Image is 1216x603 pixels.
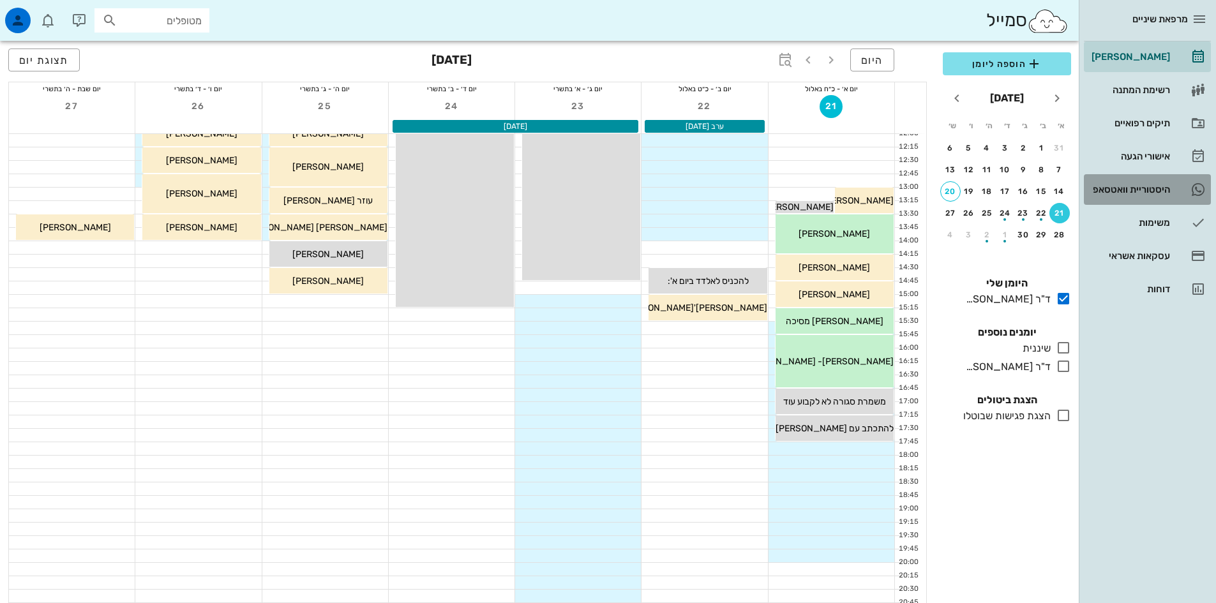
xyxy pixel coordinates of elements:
button: 26 [187,95,210,118]
div: 16:00 [895,343,921,354]
div: 16:45 [895,383,921,394]
div: 29 [1032,230,1052,239]
button: הוספה ליומן [943,52,1071,75]
button: 23 [567,95,590,118]
div: 1 [995,230,1016,239]
div: 17 [995,187,1016,196]
div: 19:15 [895,517,921,528]
div: 18:30 [895,477,921,488]
button: 19 [959,181,979,202]
div: תיקים רפואיים [1089,118,1170,128]
div: 14:45 [895,276,921,287]
span: 21 [820,101,843,112]
div: 15:15 [895,302,921,313]
a: תיקים רפואיים [1084,108,1211,138]
div: 14:30 [895,262,921,273]
div: יום ב׳ - כ״ט באלול [642,82,767,95]
span: [PERSON_NAME] [40,222,111,233]
span: [PERSON_NAME] [799,289,870,300]
th: ב׳ [1035,115,1051,137]
span: 27 [61,101,84,112]
div: 26 [959,209,979,218]
div: ד"ר [PERSON_NAME] [961,292,1051,307]
button: 4 [940,225,961,245]
div: 22 [1032,209,1052,218]
div: 19:00 [895,503,921,514]
button: היום [850,48,894,71]
a: היסטוריית וואטסאפ [1084,174,1211,205]
a: משימות [1084,207,1211,238]
span: תג [38,10,45,18]
span: [PERSON_NAME]'[PERSON_NAME] [622,302,767,313]
button: 2 [1013,138,1033,158]
span: [PERSON_NAME] [292,249,364,260]
span: הוספה ליומן [953,56,1061,71]
span: [PERSON_NAME] [166,188,237,199]
div: 6 [940,144,961,153]
button: 8 [1032,160,1052,180]
th: ה׳ [980,115,997,137]
button: 12 [959,160,979,180]
div: 3 [995,144,1016,153]
div: 24 [995,209,1016,218]
a: דוחות [1084,274,1211,304]
div: 30 [1013,230,1033,239]
div: 15:45 [895,329,921,340]
div: 17:45 [895,436,921,447]
img: SmileCloud logo [1027,8,1069,34]
span: [PERSON_NAME] [292,161,364,172]
button: 3 [959,225,979,245]
div: 23 [1013,209,1033,218]
div: רשימת המתנה [1089,85,1170,95]
span: 23 [567,101,590,112]
button: 25 [977,203,997,223]
div: 17:00 [895,396,921,407]
span: [PERSON_NAME] [822,195,894,206]
button: 16 [1013,181,1033,202]
div: ד"ר [PERSON_NAME] [961,359,1051,375]
div: 25 [977,209,997,218]
span: [DATE] [504,122,527,131]
button: 1 [995,225,1016,245]
button: [DATE] [985,86,1029,111]
button: 2 [977,225,997,245]
div: עסקאות אשראי [1089,251,1170,261]
button: 29 [1032,225,1052,245]
span: עוזר [PERSON_NAME] [283,195,373,206]
th: ש׳ [944,115,961,137]
div: 20:30 [895,584,921,595]
button: 4 [977,138,997,158]
div: 12:45 [895,168,921,179]
a: [PERSON_NAME] [1084,41,1211,72]
div: 13:30 [895,209,921,220]
div: 19:30 [895,530,921,541]
a: רשימת המתנה [1084,75,1211,105]
div: 3 [959,230,979,239]
div: 5 [959,144,979,153]
button: 1 [1032,138,1052,158]
div: 12:30 [895,155,921,166]
button: 28 [1049,225,1070,245]
div: הצגת פגישות שבוטלו [958,408,1051,424]
div: 7 [1049,165,1070,174]
span: [PERSON_NAME] [166,128,237,139]
span: [PERSON_NAME] [166,155,237,166]
span: להתכתב עם [PERSON_NAME] [776,423,894,434]
div: 17:15 [895,410,921,421]
div: 9 [1013,165,1033,174]
div: אישורי הגעה [1089,151,1170,161]
h4: יומנים נוספים [943,325,1071,340]
div: 13:45 [895,222,921,233]
button: 7 [1049,160,1070,180]
a: עסקאות אשראי [1084,241,1211,271]
div: 11 [977,165,997,174]
button: 22 [693,95,716,118]
span: [PERSON_NAME]- [PERSON_NAME] [744,356,894,367]
h3: [DATE] [432,48,472,74]
button: 24 [440,95,463,118]
div: 19 [959,187,979,196]
div: יום ו׳ - ד׳ בתשרי [135,82,261,95]
div: 4 [977,144,997,153]
button: 10 [995,160,1016,180]
button: 21 [820,95,843,118]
